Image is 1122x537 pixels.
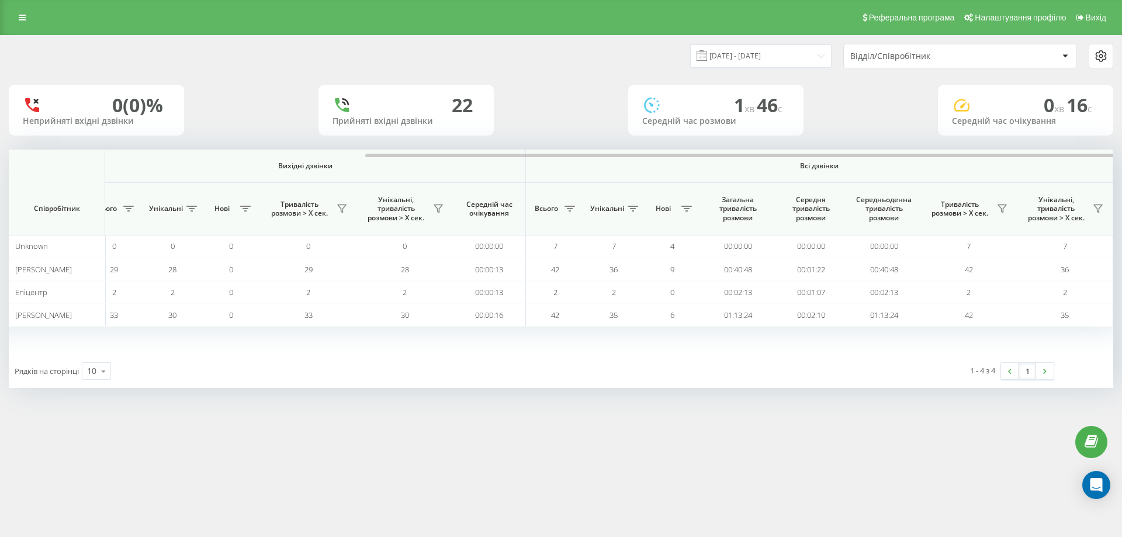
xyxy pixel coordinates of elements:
div: Неприйняті вхідні дзвінки [23,116,170,126]
td: 00:02:10 [774,304,847,327]
td: 00:00:13 [453,258,526,280]
td: 00:01:07 [774,281,847,304]
span: 42 [965,264,973,275]
span: 29 [304,264,313,275]
span: Середня тривалість розмови [783,195,839,223]
span: 28 [168,264,176,275]
span: 30 [401,310,409,320]
div: Середній час розмови [642,116,789,126]
span: 42 [551,310,559,320]
span: Епіцентр [15,287,47,297]
span: 36 [610,264,618,275]
span: 2 [306,287,310,297]
span: Унікальні [590,204,624,213]
span: c [1088,102,1092,115]
td: 01:13:24 [701,304,774,327]
span: Налаштування профілю [975,13,1066,22]
span: Нові [207,204,237,213]
span: Середній час очікування [462,200,517,218]
span: Унікальні, тривалість розмови > Х сек. [362,195,430,223]
span: 0 [229,310,233,320]
span: 2 [967,287,971,297]
span: 0 [1044,92,1066,117]
span: Рядків на сторінці [15,366,79,376]
span: 7 [1063,241,1067,251]
div: Середній час очікування [952,116,1099,126]
span: [PERSON_NAME] [15,264,72,275]
span: 2 [553,287,557,297]
td: 00:02:13 [847,281,920,304]
td: 00:40:48 [701,258,774,280]
span: 4 [670,241,674,251]
td: 00:00:00 [774,235,847,258]
span: Всього [91,204,120,213]
span: 29 [110,264,118,275]
span: Всі дзвінки [560,161,1078,171]
span: Unknown [15,241,48,251]
span: [PERSON_NAME] [15,310,72,320]
span: 2 [171,287,175,297]
div: 22 [452,94,473,116]
span: 6 [670,310,674,320]
span: хв [1054,102,1066,115]
span: Всього [532,204,561,213]
span: Вихідні дзвінки [112,161,498,171]
span: Загальна тривалість розмови [710,195,766,223]
span: c [778,102,782,115]
span: Вихід [1086,13,1106,22]
span: 2 [612,287,616,297]
span: 7 [612,241,616,251]
span: 2 [1063,287,1067,297]
div: Відділ/Співробітник [850,51,990,61]
span: 1 [734,92,757,117]
span: 2 [403,287,407,297]
td: 00:00:16 [453,304,526,327]
div: 1 - 4 з 4 [970,365,995,376]
div: Open Intercom Messenger [1082,471,1110,499]
span: Тривалість розмови > Х сек. [926,200,993,218]
td: 00:00:00 [701,235,774,258]
span: Співробітник [19,204,95,213]
span: Унікальні [149,204,183,213]
span: 46 [757,92,782,117]
span: Нові [649,204,678,213]
span: 35 [1061,310,1069,320]
td: 00:01:22 [774,258,847,280]
div: 10 [87,365,96,377]
td: 00:00:00 [847,235,920,258]
span: 0 [229,287,233,297]
span: 0 [171,241,175,251]
span: 0 [112,241,116,251]
span: 33 [110,310,118,320]
td: 00:00:13 [453,281,526,304]
span: 28 [401,264,409,275]
span: 42 [965,310,973,320]
span: 7 [553,241,557,251]
span: 2 [112,287,116,297]
span: 0 [229,264,233,275]
span: Тривалість розмови > Х сек. [266,200,333,218]
span: 9 [670,264,674,275]
span: 36 [1061,264,1069,275]
span: 0 [670,287,674,297]
td: 01:13:24 [847,304,920,327]
span: Реферальна програма [869,13,955,22]
span: 33 [304,310,313,320]
td: 00:40:48 [847,258,920,280]
span: 16 [1066,92,1092,117]
div: Прийняті вхідні дзвінки [333,116,480,126]
td: 00:02:13 [701,281,774,304]
div: 0 (0)% [112,94,163,116]
a: 1 [1019,363,1036,379]
span: 35 [610,310,618,320]
span: Середньоденна тривалість розмови [856,195,912,223]
span: 30 [168,310,176,320]
td: 00:00:00 [453,235,526,258]
span: 0 [306,241,310,251]
span: 0 [229,241,233,251]
span: 0 [403,241,407,251]
span: хв [744,102,757,115]
span: 42 [551,264,559,275]
span: 7 [967,241,971,251]
span: Унікальні, тривалість розмови > Х сек. [1023,195,1089,223]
